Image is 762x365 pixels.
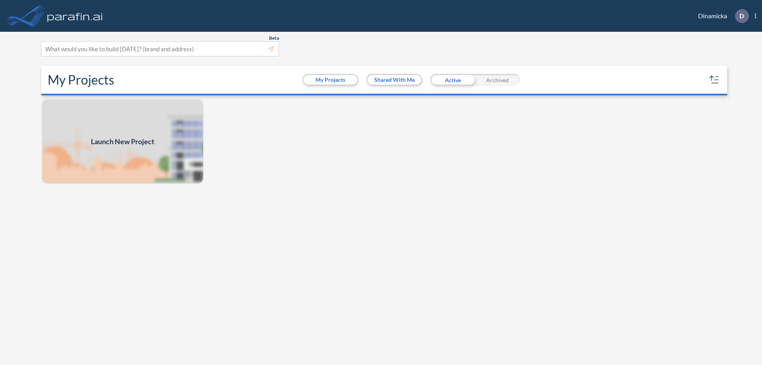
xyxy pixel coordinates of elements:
[368,75,421,85] button: Shared With Me
[686,9,756,23] div: Dinamicka
[41,98,204,184] a: Launch New Project
[475,74,520,86] div: Archived
[269,35,279,41] span: Beta
[304,75,357,85] button: My Projects
[739,12,744,19] p: D
[708,73,721,86] button: sort
[41,98,204,184] img: add
[46,8,104,24] img: logo
[91,136,154,147] span: Launch New Project
[430,74,475,86] div: Active
[48,72,114,87] h2: My Projects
